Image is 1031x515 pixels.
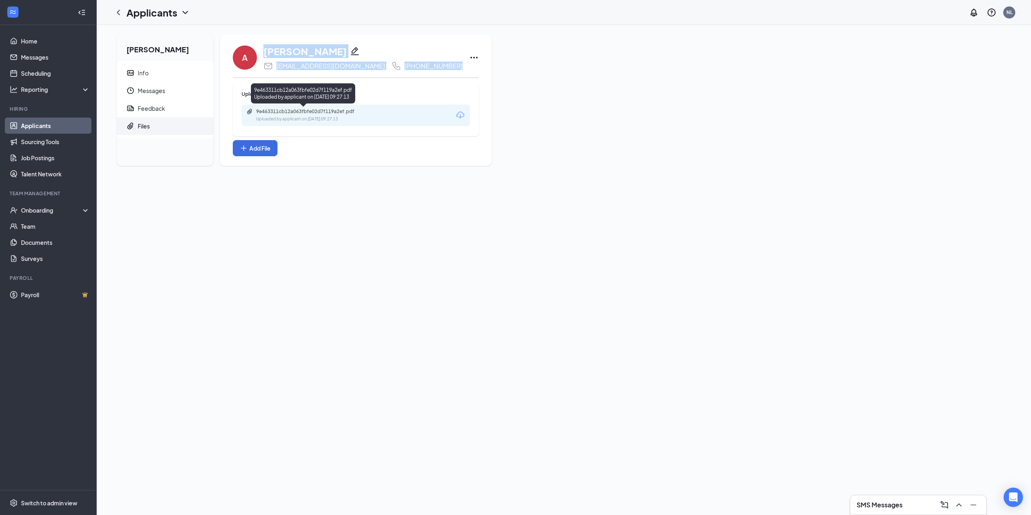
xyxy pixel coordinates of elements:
h1: [PERSON_NAME] [263,44,347,58]
svg: ContactCard [126,69,135,77]
svg: Notifications [969,8,979,17]
div: NL [1006,9,1012,16]
svg: Collapse [78,8,86,17]
a: PayrollCrown [21,287,90,303]
svg: WorkstreamLogo [9,8,17,16]
div: Upload Resume [242,91,470,97]
button: Add FilePlus [233,140,277,156]
div: 9e463311cb12a063fbfe02d7f119a2ef.pdf [256,108,369,115]
a: Paperclip9e463311cb12a063fbfe02d7f119a2ef.pdfUploaded by applicant on [DATE] 09:27:13 [246,108,377,122]
button: Minimize [967,498,980,511]
button: ComposeMessage [938,498,951,511]
div: Hiring [10,105,88,112]
div: Files [138,122,150,130]
svg: UserCheck [10,206,18,214]
button: ChevronUp [952,498,965,511]
div: Switch to admin view [21,499,77,507]
a: Home [21,33,90,49]
svg: ChevronDown [180,8,190,17]
svg: Ellipses [469,53,479,62]
h3: SMS Messages [857,501,903,509]
svg: Minimize [969,500,978,510]
div: Team Management [10,190,88,197]
div: Onboarding [21,206,83,214]
svg: QuestionInfo [987,8,996,17]
div: 9e463311cb12a063fbfe02d7f119a2ef.pdf Uploaded by applicant on [DATE] 09:27:13 [251,83,355,103]
svg: Paperclip [126,122,135,130]
svg: Analysis [10,85,18,93]
div: Payroll [10,275,88,281]
svg: Phone [391,61,401,71]
svg: Email [263,61,273,71]
a: Documents [21,234,90,250]
svg: ChevronUp [954,500,964,510]
div: A [242,52,248,63]
span: Messages [138,82,207,99]
svg: Settings [10,499,18,507]
div: [PHONE_NUMBER] [404,62,463,70]
a: Applicants [21,118,90,134]
svg: Plus [240,144,248,152]
svg: Report [126,104,135,112]
a: Sourcing Tools [21,134,90,150]
svg: Pencil [350,46,360,56]
svg: Download [455,110,465,120]
a: ContactCardInfo [117,64,213,82]
a: Talent Network [21,166,90,182]
div: Reporting [21,85,90,93]
h2: [PERSON_NAME] [117,35,213,61]
svg: ChevronLeft [114,8,123,17]
div: Feedback [138,104,165,112]
a: PaperclipFiles [117,117,213,135]
svg: ComposeMessage [940,500,949,510]
a: Job Postings [21,150,90,166]
a: Scheduling [21,65,90,81]
h1: Applicants [126,6,177,19]
div: Uploaded by applicant on [DATE] 09:27:13 [256,116,377,122]
div: [EMAIL_ADDRESS][DOMAIN_NAME] [276,62,385,70]
a: Messages [21,49,90,65]
a: ClockMessages [117,82,213,99]
svg: Clock [126,87,135,95]
div: Info [138,69,149,77]
a: ReportFeedback [117,99,213,117]
a: Surveys [21,250,90,267]
div: Open Intercom Messenger [1004,488,1023,507]
svg: Paperclip [246,108,253,115]
a: Team [21,218,90,234]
